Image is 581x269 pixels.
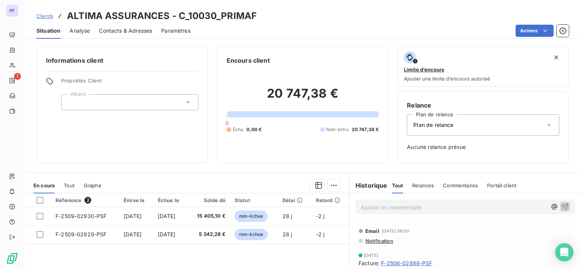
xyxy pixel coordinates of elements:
span: Tout [64,182,75,188]
input: Ajouter une valeur [68,99,74,106]
span: Plan de relance [413,121,453,129]
span: [DATE] [158,213,176,219]
span: non-échue [235,229,268,240]
span: Paramètres [161,27,190,35]
div: Émise le [124,197,149,203]
span: Graphe [84,182,102,188]
span: Échu [233,126,244,133]
span: Ajouter une limite d’encours autorisé [404,76,490,82]
span: Situation [37,27,60,35]
h3: ALTIMA ASSURANCES - C_10030_PRIMAF [67,9,257,23]
button: Limite d’encoursAjouter une limite d’encours autorisé [397,46,569,87]
h6: Informations client [46,56,198,65]
span: Propriétés Client [61,78,198,88]
span: 0,00 € [246,126,262,133]
span: F-2509-02929-PSF [56,231,106,237]
img: Logo LeanPay [6,252,18,264]
h2: 20 747,38 € [227,86,379,109]
span: Aucune relance prévue [407,143,559,151]
div: Échue le [158,197,183,203]
div: Délai [283,197,307,203]
h6: Historique [349,181,387,190]
span: 0 [225,120,229,126]
span: 28 j [283,213,292,219]
span: F-2508-02888-PSF [381,259,432,267]
span: F-2509-02930-PSF [56,213,106,219]
span: 15 405,10 € [192,212,225,220]
span: 2 [84,197,91,204]
span: -2 j [316,213,325,219]
span: En cours [33,182,55,188]
span: Contacts & Adresses [99,27,152,35]
div: PF [6,5,18,17]
span: 1 [14,73,21,80]
span: 5 342,28 € [192,231,225,238]
span: [DATE] [124,231,141,237]
span: [DATE] 08:50 [382,229,410,233]
span: Notification [365,238,393,244]
span: 28 j [283,231,292,237]
span: Non-échu [326,126,348,133]
span: Email [365,228,379,234]
span: Relances [412,182,434,188]
span: Limite d’encours [404,66,444,73]
span: [DATE] [364,253,378,258]
a: Clients [37,12,53,20]
div: Retard [316,197,344,203]
span: Clients [37,13,53,19]
span: [DATE] [124,213,141,219]
span: Analyse [70,27,90,35]
div: Référence [56,197,114,204]
div: Statut [235,197,273,203]
h6: Encours client [227,56,270,65]
span: Commentaires [443,182,478,188]
span: Tout [392,182,403,188]
span: non-échue [235,210,268,222]
span: Facture : [359,259,379,267]
span: Portail client [487,182,516,188]
div: Open Intercom Messenger [555,243,573,261]
span: -2 j [316,231,325,237]
button: Actions [516,25,554,37]
h6: Relance [407,101,559,110]
span: 20 747,38 € [352,126,379,133]
span: [DATE] [158,231,176,237]
div: Solde dû [192,197,225,203]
